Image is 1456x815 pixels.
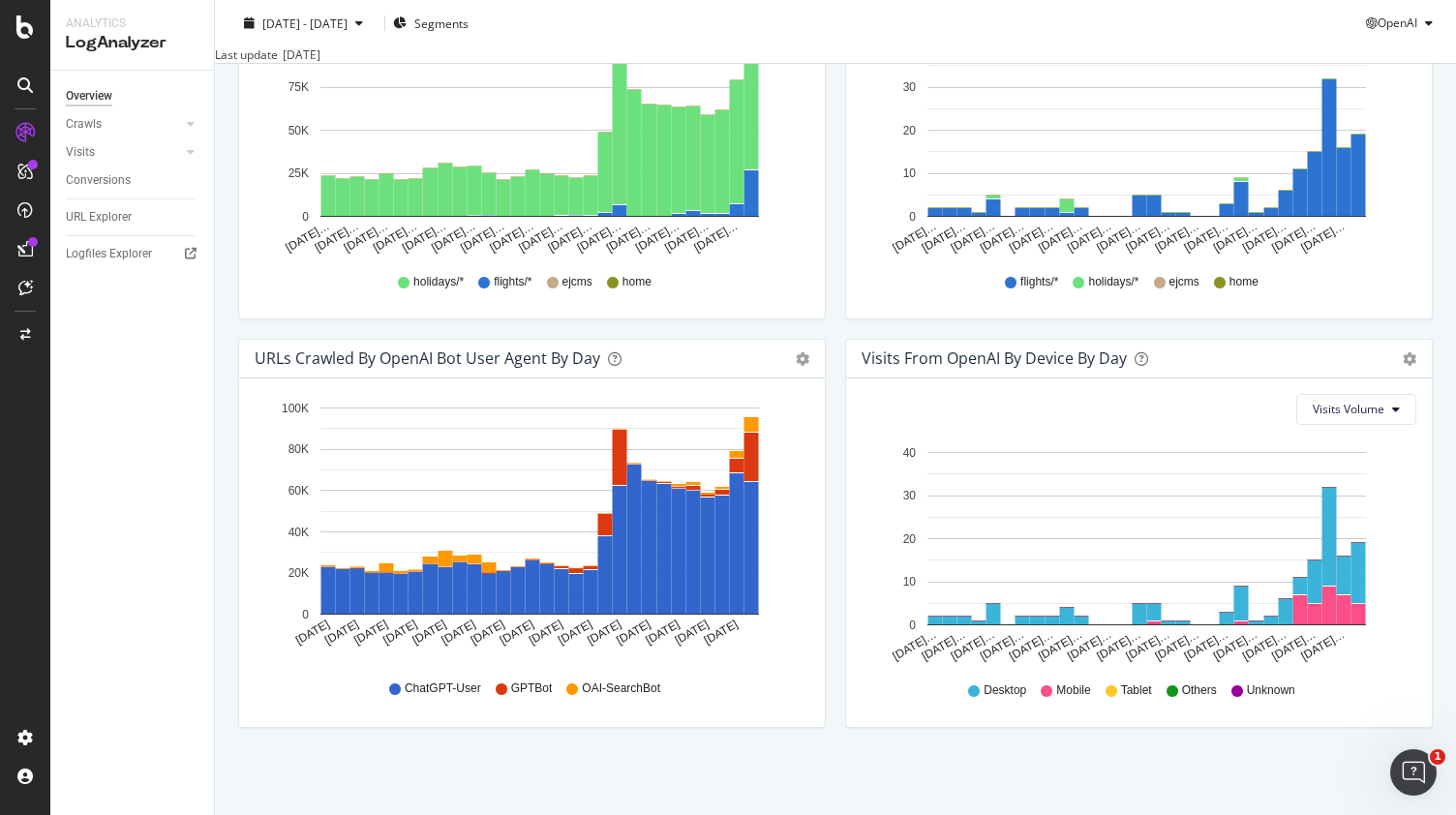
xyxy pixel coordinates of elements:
[66,86,112,106] div: Overview
[1169,274,1199,290] span: ejcms
[909,209,916,223] text: 0
[255,348,600,368] div: URLs Crawled by OpenAI bot User Agent By Day
[494,274,531,290] span: flights/*
[413,274,464,290] span: holidays/*
[862,440,1410,665] svg: A chart.
[614,617,652,647] text: [DATE]
[903,531,917,545] text: 20
[903,489,917,502] text: 30
[903,166,917,180] text: 10
[288,442,309,456] text: 80K
[409,617,448,647] text: [DATE]
[1378,15,1417,31] span: OpenAI
[1366,8,1441,39] button: OpenAI
[66,170,131,191] div: Conversions
[380,617,419,647] text: [DATE]
[622,274,652,290] span: home
[66,170,200,191] a: Conversions
[351,617,390,647] text: [DATE]
[66,114,181,135] a: Crawls
[283,46,320,63] div: [DATE]
[1020,274,1058,290] span: flights/*
[66,244,152,264] div: Logfiles Explorer
[66,207,200,227] a: URL Explorer
[527,617,565,647] text: [DATE]
[1121,682,1152,699] span: Tablet
[1056,682,1090,699] span: Mobile
[66,207,132,227] div: URL Explorer
[215,46,320,63] div: Last update
[66,114,102,135] div: Crawls
[66,32,198,54] div: LogAnalyzer
[66,15,198,32] div: Analytics
[230,14,377,32] button: [DATE] - [DATE]
[903,575,917,589] text: 10
[1403,352,1416,366] div: gear
[255,32,803,257] svg: A chart.
[66,142,95,163] div: Visits
[903,123,917,136] text: 20
[556,617,594,647] text: [DATE]
[405,680,481,697] span: ChatGPT-User
[66,142,181,163] a: Visits
[1390,749,1437,796] iframe: Intercom live chat
[293,617,332,647] text: [DATE]
[288,123,309,136] text: 50K
[498,617,536,647] text: [DATE]
[862,32,1410,257] svg: A chart.
[1229,274,1259,290] span: home
[909,618,916,631] text: 0
[469,617,507,647] text: [DATE]
[414,15,469,31] span: Segments
[66,244,200,264] a: Logfiles Explorer
[582,680,660,697] span: OAI-SearchBot
[1088,274,1138,290] span: holidays/*
[282,401,309,414] text: 100K
[1182,682,1217,699] span: Others
[862,348,1127,368] div: Visits From OpenAI By Device By Day
[903,445,917,459] text: 40
[288,80,309,94] text: 75K
[585,617,623,647] text: [DATE]
[673,617,712,647] text: [DATE]
[903,80,917,94] text: 30
[1430,749,1445,765] span: 1
[511,680,553,697] span: GPTBot
[288,566,309,580] text: 20K
[262,15,348,31] span: [DATE] - [DATE]
[393,8,469,39] button: Segments
[302,209,309,223] text: 0
[66,86,200,106] a: Overview
[322,617,361,647] text: [DATE]
[288,525,309,538] text: 40K
[302,607,309,620] text: 0
[255,394,803,663] svg: A chart.
[702,617,741,647] text: [DATE]
[1313,401,1384,417] span: Visits Volume
[440,617,478,647] text: [DATE]
[1296,394,1416,425] button: Visits Volume
[984,682,1026,699] span: Desktop
[288,166,309,180] text: 25K
[796,352,809,366] div: gear
[644,617,682,647] text: [DATE]
[562,274,592,290] span: ejcms
[288,483,309,497] text: 60K
[1247,682,1295,699] span: Unknown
